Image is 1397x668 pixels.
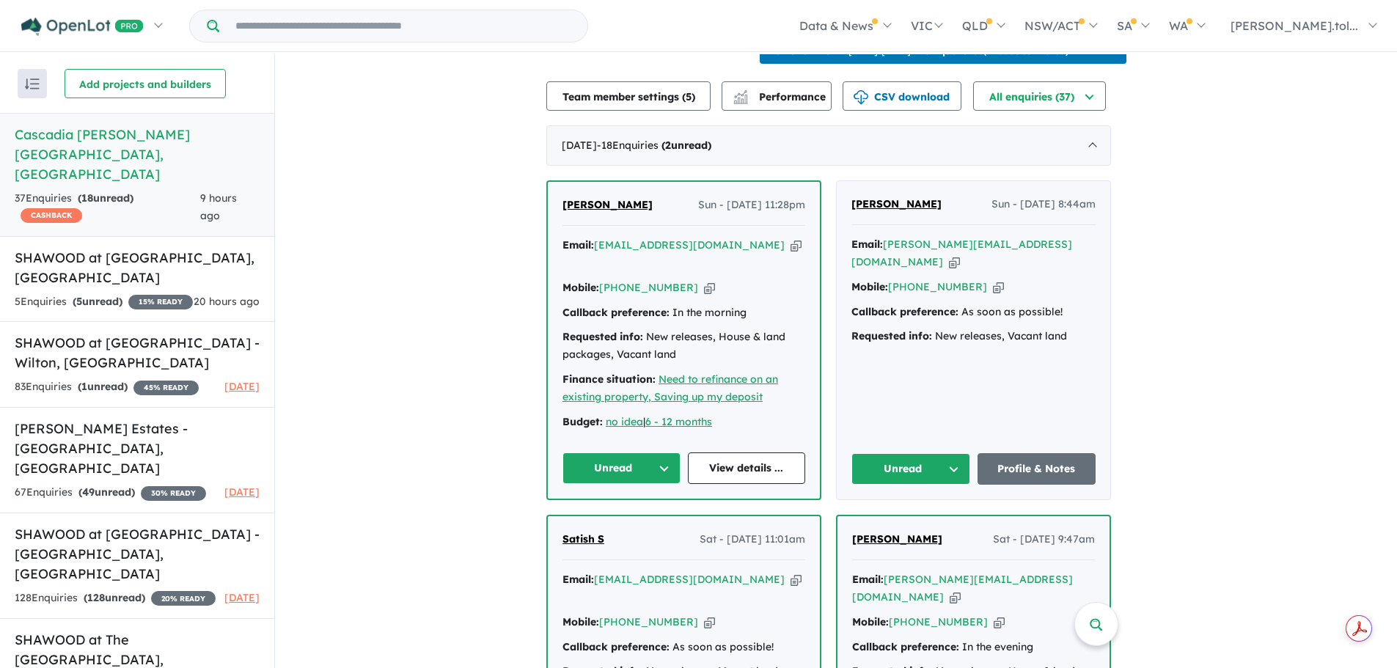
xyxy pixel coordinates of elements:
[78,380,128,393] strong: ( unread)
[562,304,805,322] div: In the morning
[562,640,670,653] strong: Callback preference:
[15,484,206,502] div: 67 Enquir ies
[562,238,594,252] strong: Email:
[594,573,785,586] a: [EMAIL_ADDRESS][DOMAIN_NAME]
[65,69,226,98] button: Add projects and builders
[562,452,681,484] button: Unread
[15,524,260,584] h5: SHAWOOD at [GEOGRAPHIC_DATA] - [GEOGRAPHIC_DATA] , [GEOGRAPHIC_DATA]
[76,295,82,308] span: 5
[852,532,942,546] span: [PERSON_NAME]
[15,248,260,287] h5: SHAWOOD at [GEOGRAPHIC_DATA] , [GEOGRAPHIC_DATA]
[562,372,778,403] a: Need to refinance on an existing property, Saving up my deposit
[562,573,594,586] strong: Email:
[766,45,848,56] b: Promotion Month:
[546,81,711,111] button: Team member settings (5)
[704,614,715,630] button: Copy
[1231,18,1358,33] span: [PERSON_NAME].tol...
[704,280,715,296] button: Copy
[852,531,942,548] a: [PERSON_NAME]
[914,45,983,56] b: 17 unique leads
[562,639,805,656] div: As soon as possible!
[791,572,802,587] button: Copy
[851,329,932,342] strong: Requested info:
[15,190,200,225] div: 37 Enquir ies
[851,238,1072,268] a: [PERSON_NAME][EMAIL_ADDRESS][DOMAIN_NAME]
[851,196,942,213] a: [PERSON_NAME]
[21,18,144,36] img: Openlot PRO Logo White
[700,531,805,548] span: Sat - [DATE] 11:01am
[222,10,584,42] input: Try estate name, suburb, builder or developer
[21,208,82,223] span: CASHBACK
[950,590,961,605] button: Copy
[151,591,216,606] span: 20 % READY
[562,329,805,364] div: New releases, House & land packages, Vacant land
[562,198,653,211] span: [PERSON_NAME]
[973,81,1106,111] button: All enquiries (37)
[851,305,958,318] strong: Callback preference:
[686,90,692,103] span: 5
[851,304,1096,321] div: As soon as possible!
[15,590,216,607] div: 128 Enquir ies
[852,573,884,586] strong: Email:
[133,381,199,395] span: 45 % READY
[722,81,832,111] button: Performance
[25,78,40,89] img: sort.svg
[978,453,1096,485] a: Profile & Notes
[993,279,1004,295] button: Copy
[73,295,122,308] strong: ( unread)
[562,306,670,319] strong: Callback preference:
[852,640,959,653] strong: Callback preference:
[851,328,1096,345] div: New releases, Vacant land
[889,615,988,628] a: [PHONE_NUMBER]
[562,197,653,214] a: [PERSON_NAME]
[224,485,260,499] span: [DATE]
[562,531,604,548] a: Satish S
[665,139,671,152] span: 2
[224,380,260,393] span: [DATE]
[851,238,883,251] strong: Email:
[562,415,603,428] strong: Budget:
[599,281,698,294] a: [PHONE_NUMBER]
[852,639,1095,656] div: In the evening
[851,280,888,293] strong: Mobile:
[949,254,960,270] button: Copy
[562,281,599,294] strong: Mobile:
[224,591,260,604] span: [DATE]
[854,90,868,105] img: download icon
[15,125,260,184] h5: Cascadia [PERSON_NAME][GEOGRAPHIC_DATA] , [GEOGRAPHIC_DATA]
[852,573,1073,603] a: [PERSON_NAME][EMAIL_ADDRESS][DOMAIN_NAME]
[599,615,698,628] a: [PHONE_NUMBER]
[78,485,135,499] strong: ( unread)
[688,452,806,484] a: View details ...
[734,90,747,98] img: line-chart.svg
[562,532,604,546] span: Satish S
[128,295,193,309] span: 15 % READY
[851,453,970,485] button: Unread
[562,414,805,431] div: |
[562,372,656,386] strong: Finance situation:
[791,238,802,253] button: Copy
[84,591,145,604] strong: ( unread)
[994,614,1005,630] button: Copy
[562,330,643,343] strong: Requested info:
[597,139,711,152] span: - 18 Enquir ies
[888,280,987,293] a: [PHONE_NUMBER]
[661,139,711,152] strong: ( unread)
[645,415,712,428] a: 6 - 12 months
[562,615,599,628] strong: Mobile:
[82,485,95,499] span: 49
[698,197,805,214] span: Sun - [DATE] 11:28pm
[194,295,260,308] span: 20 hours ago
[851,197,942,210] span: [PERSON_NAME]
[546,125,1111,166] div: [DATE]
[606,415,643,428] a: no idea
[993,531,1095,548] span: Sat - [DATE] 9:47am
[15,333,260,372] h5: SHAWOOD at [GEOGRAPHIC_DATA] - Wilton , [GEOGRAPHIC_DATA]
[15,378,199,396] div: 83 Enquir ies
[15,293,193,311] div: 5 Enquir ies
[852,615,889,628] strong: Mobile:
[843,81,961,111] button: CSV download
[141,486,206,501] span: 30 % READY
